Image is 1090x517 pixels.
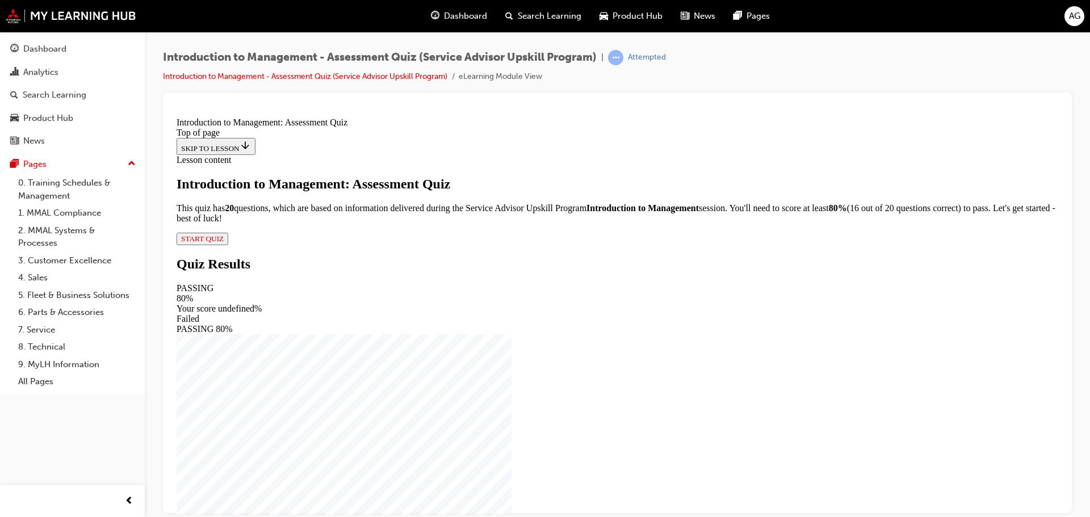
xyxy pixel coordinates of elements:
span: | [601,51,603,64]
a: 1. MMAL Compliance [14,204,140,222]
a: 6. Parts & Accessories [14,304,140,321]
span: news-icon [10,136,19,146]
li: eLearning Module View [459,70,542,83]
button: Pages [5,154,140,175]
span: learningRecordVerb_ATTEMPT-icon [608,50,623,65]
span: car-icon [10,114,19,124]
span: guage-icon [431,9,439,23]
div: Attempted [628,52,666,63]
a: 2. MMAL Systems & Processes [14,222,140,252]
span: up-icon [128,157,136,171]
span: SKIP TO LESSON [9,31,79,40]
a: 8. Technical [14,338,140,356]
span: Lesson content [5,42,59,52]
a: Search Learning [5,85,140,106]
span: news-icon [681,9,689,23]
span: AG [1069,10,1080,23]
span: News [694,10,715,23]
div: PASSING [5,170,886,180]
strong: 0 [57,90,62,100]
span: guage-icon [10,44,19,54]
a: Analytics [5,62,140,83]
a: Dashboard [5,39,140,60]
div: Introduction to Management: Assessment Quiz [5,5,886,15]
span: Pages [747,10,770,23]
h1: Quiz Results [5,144,886,159]
div: Analytics [23,66,58,79]
span: START QUIZ [9,121,52,130]
a: Product Hub [5,108,140,129]
img: mmal [6,9,136,23]
div: Top of page [5,15,886,25]
span: chart-icon [10,68,19,78]
span: Dashboard [444,10,487,23]
a: 5. Fleet & Business Solutions [14,287,140,304]
a: 3. Customer Excellence [14,252,140,270]
button: DashboardAnalyticsSearch LearningProduct HubNews [5,36,140,154]
a: search-iconSearch Learning [496,5,590,28]
a: Introduction to Management - Assessment Quiz (Service Advisor Upskill Program) [163,72,447,81]
a: 4. Sales [14,269,140,287]
div: 80% [5,180,886,191]
div: News [23,134,45,148]
span: Product Hub [613,10,663,23]
span: search-icon [10,90,18,100]
a: News [5,131,140,152]
button: SKIP TO LESSON [5,25,83,42]
strong: 2 [53,90,57,100]
p: This quiz has questions, which are based on information delivered during the Service Advisor Upsk... [5,90,886,111]
span: search-icon [505,9,513,23]
span: Search Learning [518,10,581,23]
span: car-icon [599,9,608,23]
div: Failed [5,201,886,211]
a: pages-iconPages [724,5,779,28]
a: news-iconNews [672,5,724,28]
a: 9. MyLH Information [14,356,140,373]
a: 0. Training Schedules & Management [14,174,140,204]
div: Your score undefined% [5,191,886,201]
div: Search Learning [23,89,86,102]
a: 7. Service [14,321,140,339]
div: Pages [23,158,47,171]
span: prev-icon [125,494,133,508]
span: Introduction to Management - Assessment Quiz (Service Advisor Upskill Program) [163,51,597,64]
a: guage-iconDashboard [422,5,496,28]
strong: Introduction to Management [414,90,527,100]
strong: 80% [657,90,675,100]
div: PASSING 80% [5,211,886,221]
button: START QUIZ [5,120,56,132]
div: Product Hub [23,112,73,125]
div: Introduction to Management: Assessment Quiz [5,64,886,79]
span: pages-icon [733,9,742,23]
a: All Pages [14,373,140,390]
span: pages-icon [10,159,19,170]
button: AG [1064,6,1084,26]
div: Dashboard [23,43,66,56]
a: car-iconProduct Hub [590,5,672,28]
